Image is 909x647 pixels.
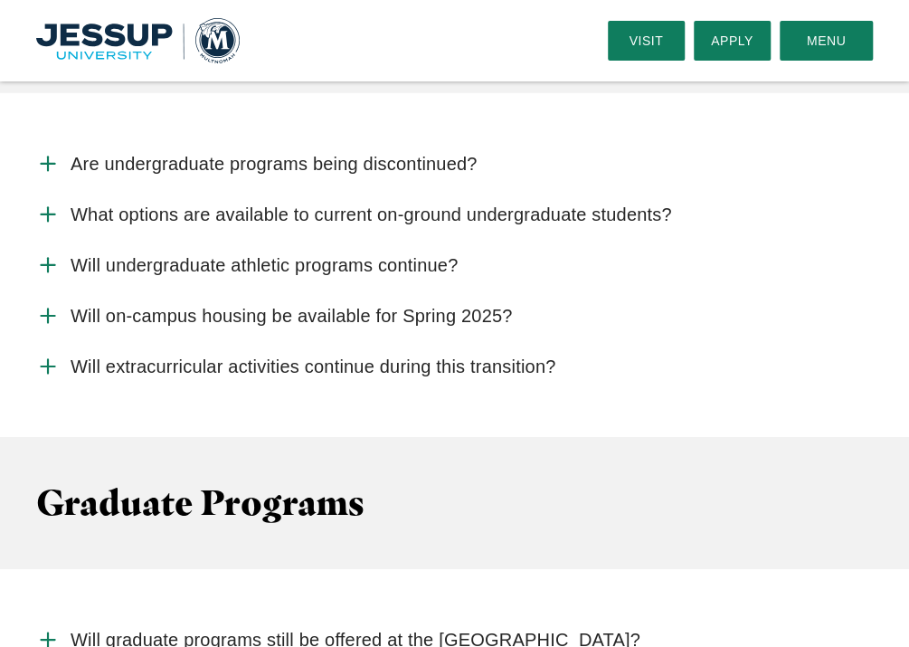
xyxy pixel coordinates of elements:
span: Will on-campus housing be available for Spring 2025? [71,305,512,328]
span: Are undergraduate programs being discontinued? [71,153,478,176]
span: Will undergraduate athletic programs continue? [71,254,458,277]
img: Multnomah University Logo [36,18,240,63]
a: Visit [608,21,685,61]
a: Apply [694,21,771,61]
span: Will extracurricular activities continue during this transition? [71,356,555,378]
button: Menu [780,21,873,61]
h3: Graduate Programs [36,482,873,524]
span: What options are available to current on-ground undergraduate students? [71,204,672,226]
a: Home [36,18,240,63]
